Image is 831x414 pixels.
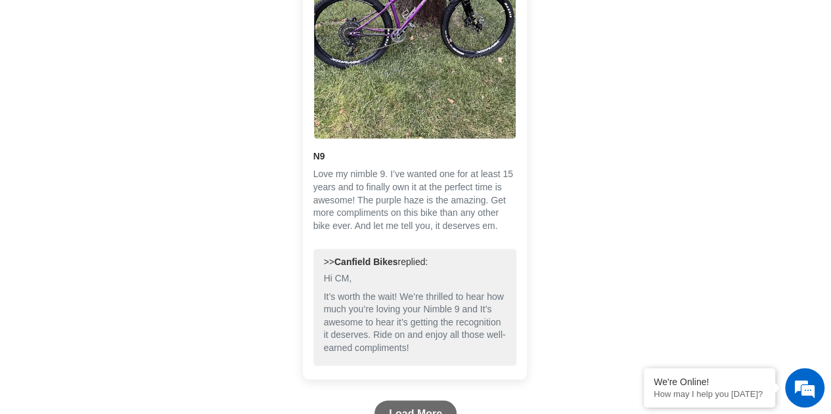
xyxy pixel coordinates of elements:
[42,66,75,98] img: d_696896380_company_1647369064580_696896380
[334,256,397,266] b: Canfield Bikes
[7,275,250,321] textarea: Type your message and hit 'Enter'
[76,123,181,256] span: We're online!
[313,150,516,163] b: N9
[654,389,765,399] p: How may I help you today?
[654,377,765,387] div: We're Online!
[88,73,240,91] div: Chat with us now
[313,167,516,232] p: Love my nimble 9. I’ve wanted one for at least 15 years and to finally own it at the perfect time...
[324,255,506,268] div: >> replied:
[324,272,506,285] p: Hi CM,
[215,7,247,38] div: Minimize live chat window
[14,72,34,92] div: Navigation go back
[324,290,506,354] p: It’s worth the wait! We’re thrilled to hear how much you’re loving your Nimble 9 and It’s awesome...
